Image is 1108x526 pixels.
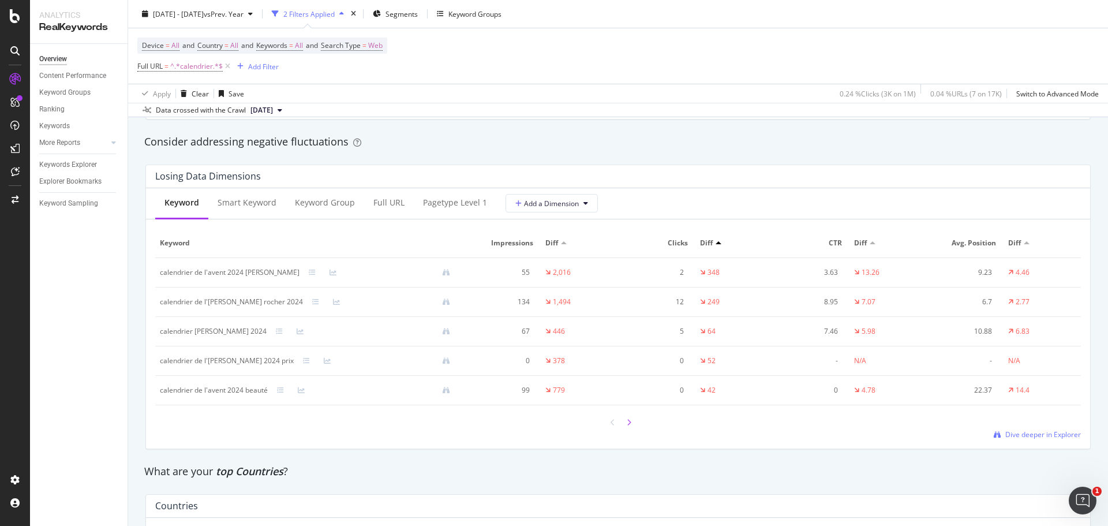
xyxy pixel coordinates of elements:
[931,356,993,366] div: -
[931,267,993,278] div: 9.23
[39,137,108,149] a: More Reports
[182,40,194,50] span: and
[216,464,283,478] span: top Countries
[994,430,1081,439] a: Dive deeper in Explorer
[553,267,571,278] div: 2,016
[39,176,102,188] div: Explorer Bookmarks
[931,238,997,248] span: Avg. Position
[623,297,684,307] div: 12
[250,105,273,115] span: 2025 Aug. 31st
[931,297,993,307] div: 6.7
[700,238,713,248] span: Diff
[553,326,565,337] div: 446
[156,105,246,115] div: Data crossed with the Crawl
[708,267,720,278] div: 348
[214,84,244,103] button: Save
[248,61,279,71] div: Add Filter
[39,53,119,65] a: Overview
[160,267,300,278] div: calendrier de l'avent 2024 yves rocher
[295,197,355,208] div: Keyword Group
[306,40,318,50] span: and
[469,356,530,366] div: 0
[155,500,198,512] div: Countries
[1016,385,1030,396] div: 14.4
[166,40,170,50] span: =
[515,199,579,208] span: Add a Dimension
[39,53,67,65] div: Overview
[144,464,1092,479] div: What are your ?
[623,238,688,248] span: Clicks
[553,356,565,366] div: 378
[204,9,244,18] span: vs Prev. Year
[321,40,361,50] span: Search Type
[854,356,866,366] div: N/A
[241,40,253,50] span: and
[39,120,70,132] div: Keywords
[448,9,501,18] div: Keyword Groups
[256,40,287,50] span: Keywords
[170,58,223,74] span: ^.*calendrier.*$
[469,326,530,337] div: 67
[506,194,598,212] button: Add a Dimension
[469,385,530,396] div: 99
[230,38,238,54] span: All
[708,356,716,366] div: 52
[160,238,456,248] span: Keyword
[1069,487,1096,514] iframe: Intercom live chat
[862,297,875,307] div: 7.07
[39,103,119,115] a: Ranking
[1016,326,1030,337] div: 6.83
[423,197,487,208] div: Pagetype Level 1
[931,385,993,396] div: 22.37
[144,135,1092,150] div: Consider addressing negative fluctuations
[192,88,209,98] div: Clear
[153,88,171,98] div: Apply
[39,159,119,171] a: Keywords Explorer
[233,59,279,73] button: Add Filter
[142,40,164,50] span: Device
[623,385,684,396] div: 0
[39,70,119,82] a: Content Performance
[39,176,119,188] a: Explorer Bookmarks
[39,9,118,21] div: Analytics
[623,326,684,337] div: 5
[155,170,261,182] div: Losing Data Dimensions
[1016,297,1030,307] div: 2.77
[283,9,335,18] div: 2 Filters Applied
[1092,487,1102,496] span: 1
[623,356,684,366] div: 0
[39,70,106,82] div: Content Performance
[218,197,276,208] div: Smart Keyword
[1016,267,1030,278] div: 4.46
[931,326,993,337] div: 10.88
[1008,238,1021,248] span: Diff
[368,5,422,23] button: Segments
[469,267,530,278] div: 55
[349,8,358,20] div: times
[862,267,879,278] div: 13.26
[840,88,916,98] div: 0.24 % Clicks ( 3K on 1M )
[39,197,119,210] a: Keyword Sampling
[469,297,530,307] div: 134
[137,61,163,71] span: Full URL
[777,297,838,307] div: 8.95
[368,38,383,54] span: Web
[153,9,204,18] span: [DATE] - [DATE]
[39,159,97,171] div: Keywords Explorer
[39,87,119,99] a: Keyword Groups
[197,40,223,50] span: Country
[623,267,684,278] div: 2
[289,40,293,50] span: =
[164,61,169,71] span: =
[1016,88,1099,98] div: Switch to Advanced Mode
[777,356,838,366] div: -
[39,197,98,210] div: Keyword Sampling
[1012,84,1099,103] button: Switch to Advanced Mode
[862,326,875,337] div: 5.98
[137,84,171,103] button: Apply
[160,356,294,366] div: calendrier de l'avent yves rocher 2024 prix
[39,87,91,99] div: Keyword Groups
[777,385,838,396] div: 0
[777,326,838,337] div: 7.46
[39,103,65,115] div: Ranking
